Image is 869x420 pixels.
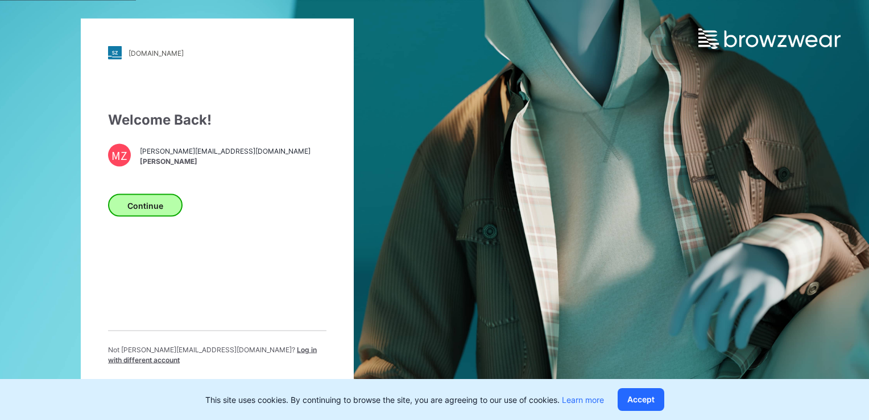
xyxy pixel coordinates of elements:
[205,394,604,406] p: This site uses cookies. By continuing to browse the site, you are agreeing to our use of cookies.
[108,110,326,130] div: Welcome Back!
[108,345,326,365] p: Not [PERSON_NAME][EMAIL_ADDRESS][DOMAIN_NAME] ?
[108,194,183,217] button: Continue
[618,388,664,411] button: Accept
[140,146,311,156] span: [PERSON_NAME][EMAIL_ADDRESS][DOMAIN_NAME]
[562,395,604,405] a: Learn more
[129,48,184,57] div: [DOMAIN_NAME]
[108,46,326,60] a: [DOMAIN_NAME]
[140,156,311,166] span: [PERSON_NAME]
[108,144,131,167] div: MZ
[698,28,841,49] img: browzwear-logo.e42bd6dac1945053ebaf764b6aa21510.svg
[108,46,122,60] img: stylezone-logo.562084cfcfab977791bfbf7441f1a819.svg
